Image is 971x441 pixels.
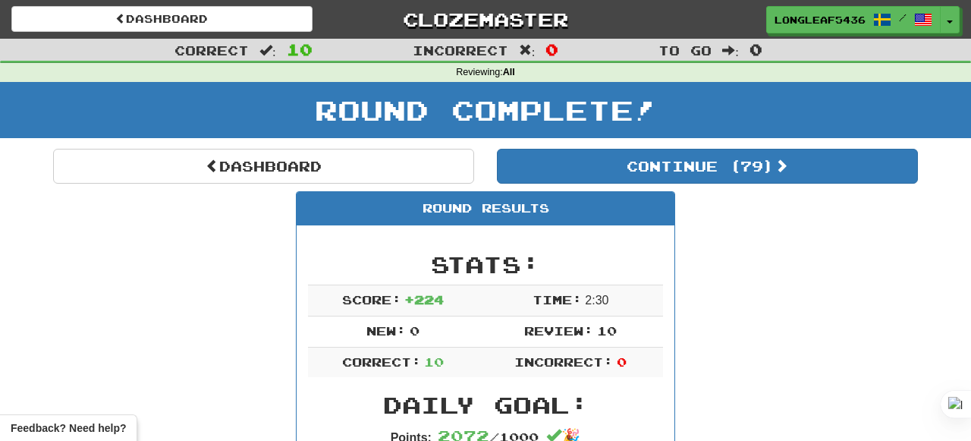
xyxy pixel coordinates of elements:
[413,43,508,58] span: Incorrect
[503,67,515,77] strong: All
[597,323,617,338] span: 10
[514,354,613,369] span: Incorrect:
[519,44,536,57] span: :
[899,12,907,23] span: /
[424,354,444,369] span: 10
[366,323,406,338] span: New:
[533,292,582,307] span: Time:
[11,6,313,32] a: Dashboard
[497,149,918,184] button: Continue (79)
[524,323,593,338] span: Review:
[335,6,636,33] a: Clozemaster
[308,252,663,277] h2: Stats:
[766,6,941,33] a: LongLeaf5436 /
[775,13,866,27] span: LongLeaf5436
[404,292,444,307] span: + 224
[11,421,126,436] span: Open feedback widget
[259,44,276,57] span: :
[342,354,421,369] span: Correct:
[297,192,674,225] div: Round Results
[53,149,474,184] a: Dashboard
[410,323,420,338] span: 0
[174,43,249,58] span: Correct
[545,40,558,58] span: 0
[749,40,762,58] span: 0
[308,392,663,417] h2: Daily Goal:
[658,43,712,58] span: To go
[585,294,608,307] span: 2 : 30
[617,354,627,369] span: 0
[722,44,739,57] span: :
[5,95,966,125] h1: Round Complete!
[287,40,313,58] span: 10
[342,292,401,307] span: Score:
